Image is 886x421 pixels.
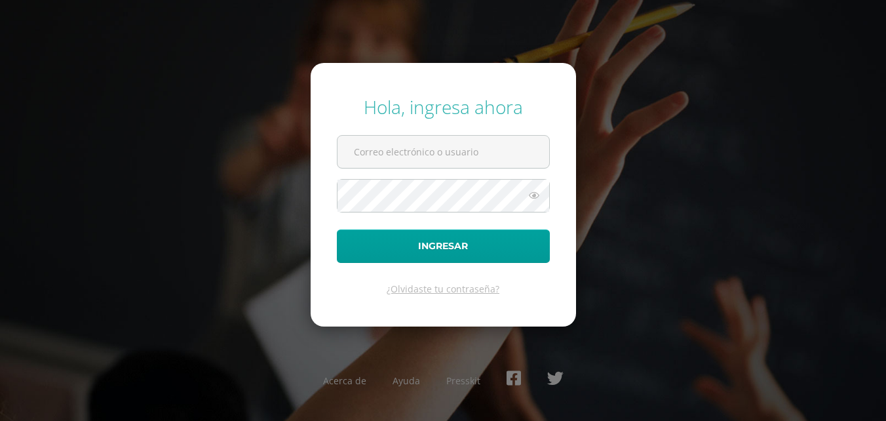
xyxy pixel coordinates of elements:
[387,283,499,295] a: ¿Olvidaste tu contraseña?
[323,374,366,387] a: Acerca de
[337,136,549,168] input: Correo electrónico o usuario
[337,230,550,263] button: Ingresar
[393,374,420,387] a: Ayuda
[337,94,550,119] div: Hola, ingresa ahora
[446,374,480,387] a: Presskit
